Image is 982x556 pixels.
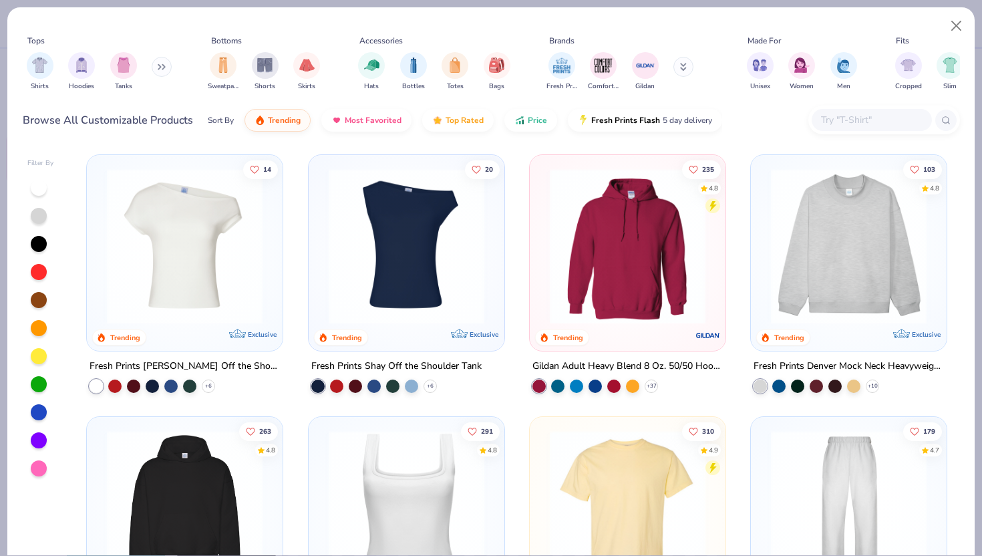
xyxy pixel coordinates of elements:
[788,52,815,92] button: filter button
[27,158,54,168] div: Filter By
[293,52,320,92] button: filter button
[930,183,939,193] div: 4.8
[504,109,557,132] button: Price
[331,115,342,126] img: most_fav.gif
[702,166,714,172] span: 235
[266,446,275,456] div: 4.8
[69,82,94,92] span: Hoodies
[588,52,619,92] div: filter for Comfort Colors
[491,168,660,324] img: af1e0f41-62ea-4e8f-9b2b-c8bb59fc549d
[528,115,547,126] span: Price
[836,57,851,73] img: Men Image
[31,82,49,92] span: Shirts
[400,52,427,92] button: filter button
[442,52,468,92] button: filter button
[663,113,712,128] span: 5 day delivery
[868,382,878,390] span: + 10
[546,52,577,92] button: filter button
[358,52,385,92] button: filter button
[578,115,589,126] img: flash.gif
[345,115,401,126] span: Most Favorited
[484,52,510,92] button: filter button
[239,422,278,441] button: Like
[422,109,494,132] button: Top Rated
[205,382,212,390] span: + 6
[427,382,434,390] span: + 6
[895,52,922,92] button: filter button
[208,52,238,92] div: filter for Sweatpants
[115,82,132,92] span: Tanks
[820,112,923,128] input: Try "T-Shirt"
[460,422,499,441] button: Like
[895,82,922,92] span: Cropped
[702,428,714,435] span: 310
[484,52,510,92] div: filter for Bags
[364,82,379,92] span: Hats
[588,82,619,92] span: Comfort Colors
[255,82,275,92] span: Shorts
[489,57,504,73] img: Bags Image
[259,428,271,435] span: 263
[100,168,269,324] img: a1c94bf0-cbc2-4c5c-96ec-cab3b8502a7f
[400,52,427,92] div: filter for Bottles
[211,35,242,47] div: Bottoms
[480,428,492,435] span: 291
[830,52,857,92] button: filter button
[896,35,909,47] div: Fits
[116,57,131,73] img: Tanks Image
[923,166,935,172] span: 103
[470,330,498,339] span: Exclusive
[901,57,916,73] img: Cropped Image
[895,52,922,92] div: filter for Cropped
[293,52,320,92] div: filter for Skirts
[709,183,718,193] div: 4.8
[110,52,137,92] button: filter button
[442,52,468,92] div: filter for Totes
[321,109,412,132] button: Most Favorited
[709,446,718,456] div: 4.9
[252,52,279,92] div: filter for Shorts
[27,52,53,92] button: filter button
[244,109,311,132] button: Trending
[27,35,45,47] div: Tops
[359,35,403,47] div: Accessories
[788,52,815,92] div: filter for Women
[546,82,577,92] span: Fresh Prints
[754,358,944,375] div: Fresh Prints Denver Mock Neck Heavyweight Sweatshirt
[90,358,280,375] div: Fresh Prints [PERSON_NAME] Off the Shoulder Top
[632,52,659,92] button: filter button
[568,109,722,132] button: Fresh Prints Flash5 day delivery
[944,13,969,39] button: Close
[432,115,443,126] img: TopRated.gif
[257,57,273,73] img: Shorts Image
[263,166,271,172] span: 14
[358,52,385,92] div: filter for Hats
[682,422,721,441] button: Like
[632,52,659,92] div: filter for Gildan
[937,52,963,92] div: filter for Slim
[747,52,774,92] div: filter for Unisex
[208,82,238,92] span: Sweatpants
[695,322,721,349] img: Gildan logo
[543,168,712,324] img: 01756b78-01f6-4cc6-8d8a-3c30c1a0c8ac
[546,52,577,92] div: filter for Fresh Prints
[903,422,942,441] button: Like
[311,358,482,375] div: Fresh Prints Shay Off the Shoulder Tank
[591,115,660,126] span: Fresh Prints Flash
[447,82,464,92] span: Totes
[752,57,768,73] img: Unisex Image
[298,82,315,92] span: Skirts
[74,57,89,73] img: Hoodies Image
[923,428,935,435] span: 179
[243,160,278,178] button: Like
[208,52,238,92] button: filter button
[299,57,315,73] img: Skirts Image
[837,82,850,92] span: Men
[364,57,379,73] img: Hats Image
[27,52,53,92] div: filter for Shirts
[23,112,193,128] div: Browse All Customizable Products
[646,382,656,390] span: + 37
[406,57,421,73] img: Bottles Image
[68,52,95,92] button: filter button
[402,82,425,92] span: Bottles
